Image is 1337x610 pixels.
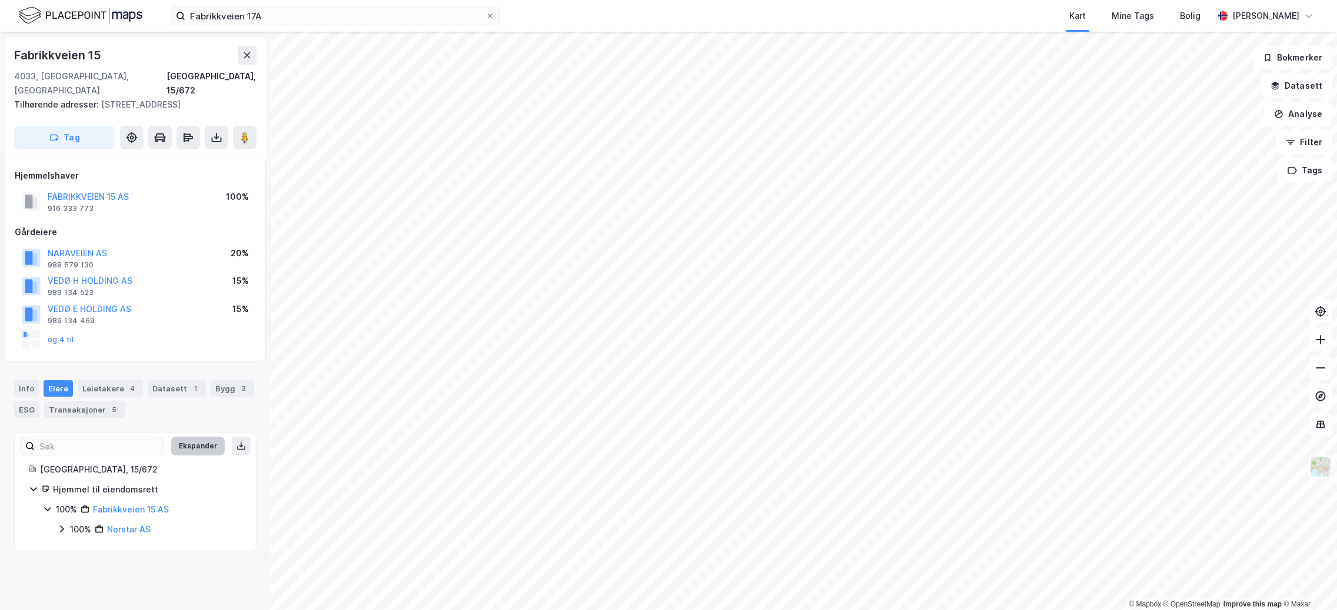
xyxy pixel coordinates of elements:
[48,288,94,297] div: 989 134 523
[1223,600,1282,608] a: Improve this map
[1232,9,1299,23] div: [PERSON_NAME]
[1069,9,1086,23] div: Kart
[14,380,39,397] div: Info
[14,401,39,418] div: ESG
[56,502,77,517] div: 100%
[1309,455,1332,478] img: Z
[78,380,143,397] div: Leietakere
[48,204,94,213] div: 916 333 773
[70,522,91,537] div: 100%
[1276,130,1332,154] button: Filter
[14,69,166,98] div: 4033, [GEOGRAPHIC_DATA], [GEOGRAPHIC_DATA]
[15,225,256,239] div: Gårdeiere
[14,99,101,109] span: Tilhørende adresser:
[1112,9,1154,23] div: Mine Tags
[1278,554,1337,610] iframe: Chat Widget
[166,69,256,98] div: [GEOGRAPHIC_DATA], 15/672
[93,504,169,514] a: Fabrikkveien 15 AS
[48,260,94,270] div: 988 579 130
[211,380,254,397] div: Bygg
[185,7,485,25] input: Søk på adresse, matrikkel, gårdeiere, leietakere eller personer
[48,316,95,326] div: 989 134 469
[40,462,242,477] div: [GEOGRAPHIC_DATA], 15/672
[107,524,151,534] a: Norstar AS
[14,98,247,112] div: [STREET_ADDRESS]
[53,482,242,497] div: Hjemmel til eiendomsrett
[126,383,138,394] div: 4
[148,380,206,397] div: Datasett
[226,190,249,204] div: 100%
[238,383,249,394] div: 3
[1180,9,1201,23] div: Bolig
[1261,74,1332,98] button: Datasett
[19,5,142,26] img: logo.f888ab2527a4732fd821a326f86c7f29.svg
[1278,554,1337,610] div: Kontrollprogram for chat
[14,46,104,65] div: Fabrikkveien 15
[232,302,249,316] div: 15%
[1264,102,1332,126] button: Analyse
[1163,600,1221,608] a: OpenStreetMap
[1129,600,1161,608] a: Mapbox
[44,380,73,397] div: Eiere
[14,126,115,149] button: Tag
[35,437,164,455] input: Søk
[15,169,256,183] div: Hjemmelshaver
[1253,46,1332,69] button: Bokmerker
[1278,159,1332,182] button: Tags
[232,274,249,288] div: 15%
[189,383,201,394] div: 1
[171,437,225,455] button: Ekspander
[44,401,125,418] div: Transaksjoner
[231,246,249,260] div: 20%
[108,404,120,415] div: 5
